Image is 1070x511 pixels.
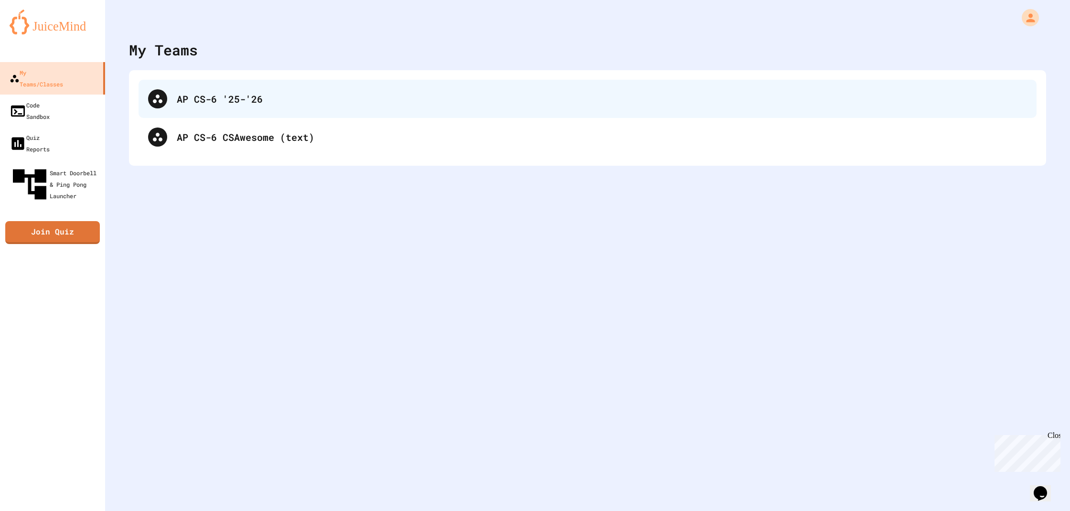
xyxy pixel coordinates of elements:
[10,164,101,204] div: Smart Doorbell & Ping Pong Launcher
[139,118,1037,156] div: AP CS-6 CSAwesome (text)
[177,92,1027,106] div: AP CS-6 '25-'26
[129,39,198,61] div: My Teams
[1030,473,1060,501] iframe: chat widget
[1012,7,1041,29] div: My Account
[139,80,1037,118] div: AP CS-6 '25-'26
[10,10,96,34] img: logo-orange.svg
[10,67,63,90] div: My Teams/Classes
[177,130,1027,144] div: AP CS-6 CSAwesome (text)
[10,132,50,155] div: Quiz Reports
[991,431,1060,472] iframe: chat widget
[10,99,50,122] div: Code Sandbox
[4,4,66,61] div: Chat with us now!Close
[5,221,100,244] a: Join Quiz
